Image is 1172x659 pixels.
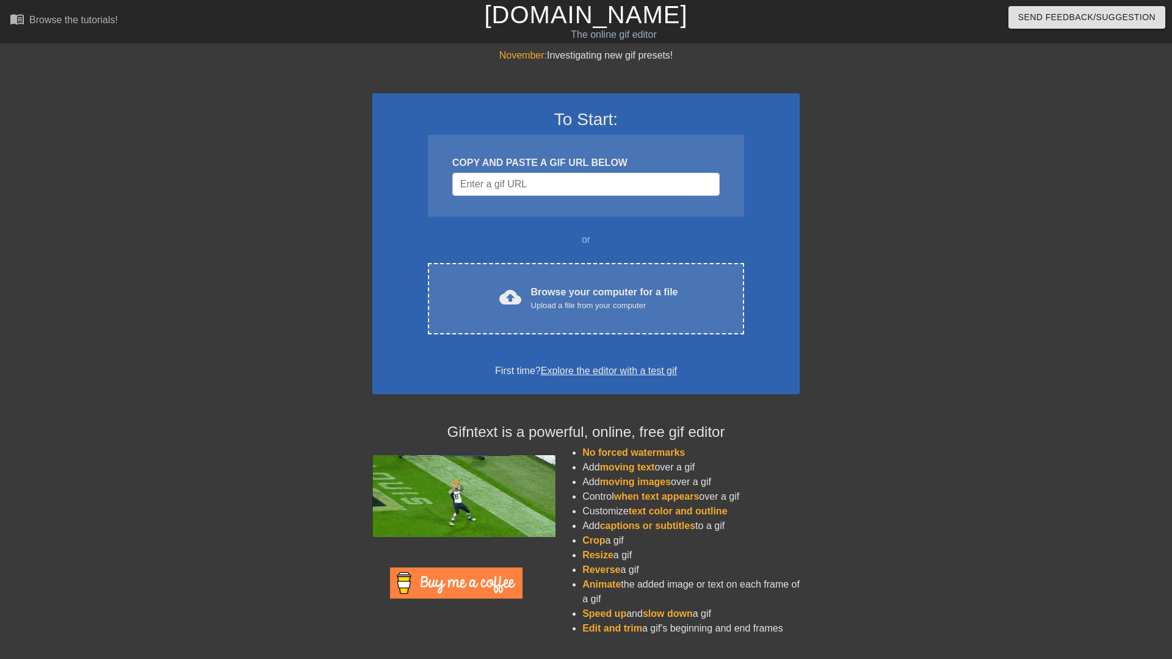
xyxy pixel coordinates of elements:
div: Upload a file from your computer [531,300,678,312]
h3: To Start: [388,109,784,130]
span: slow down [643,608,693,619]
span: moving text [600,462,655,472]
div: Browse your computer for a file [531,285,678,312]
span: moving images [600,477,671,487]
span: Send Feedback/Suggestion [1018,10,1156,25]
div: The online gif editor [397,27,831,42]
a: [DOMAIN_NAME] [484,1,687,28]
span: Edit and trim [582,623,642,633]
li: Add over a gif [582,475,800,489]
span: Animate [582,579,621,589]
span: captions or subtitles [600,520,695,531]
span: Reverse [582,564,620,575]
button: Send Feedback/Suggestion [1008,6,1165,29]
li: a gif's beginning and end frames [582,621,800,636]
span: Resize [582,550,613,560]
li: and a gif [582,607,800,621]
li: Control over a gif [582,489,800,504]
span: Crop [582,535,605,546]
img: football_small.gif [372,455,555,537]
li: a gif [582,533,800,548]
li: Add to a gif [582,519,800,533]
span: cloud_upload [499,286,521,308]
a: Browse the tutorials! [10,12,118,31]
li: a gif [582,563,800,577]
span: when text appears [614,491,700,502]
li: the added image or text on each frame of a gif [582,577,800,607]
div: COPY AND PASTE A GIF URL BELOW [452,156,720,170]
span: Speed up [582,608,626,619]
li: a gif [582,548,800,563]
input: Username [452,173,720,196]
div: Investigating new gif presets! [372,48,800,63]
a: Explore the editor with a test gif [541,366,677,376]
div: First time? [388,364,784,378]
div: or [404,232,768,247]
span: menu_book [10,12,24,26]
span: November: [499,50,547,60]
span: No forced watermarks [582,447,685,458]
li: Add over a gif [582,460,800,475]
span: text color and outline [629,506,728,516]
h4: Gifntext is a powerful, online, free gif editor [372,423,800,441]
div: Browse the tutorials! [29,15,118,25]
li: Customize [582,504,800,519]
img: Buy Me A Coffee [390,567,523,599]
